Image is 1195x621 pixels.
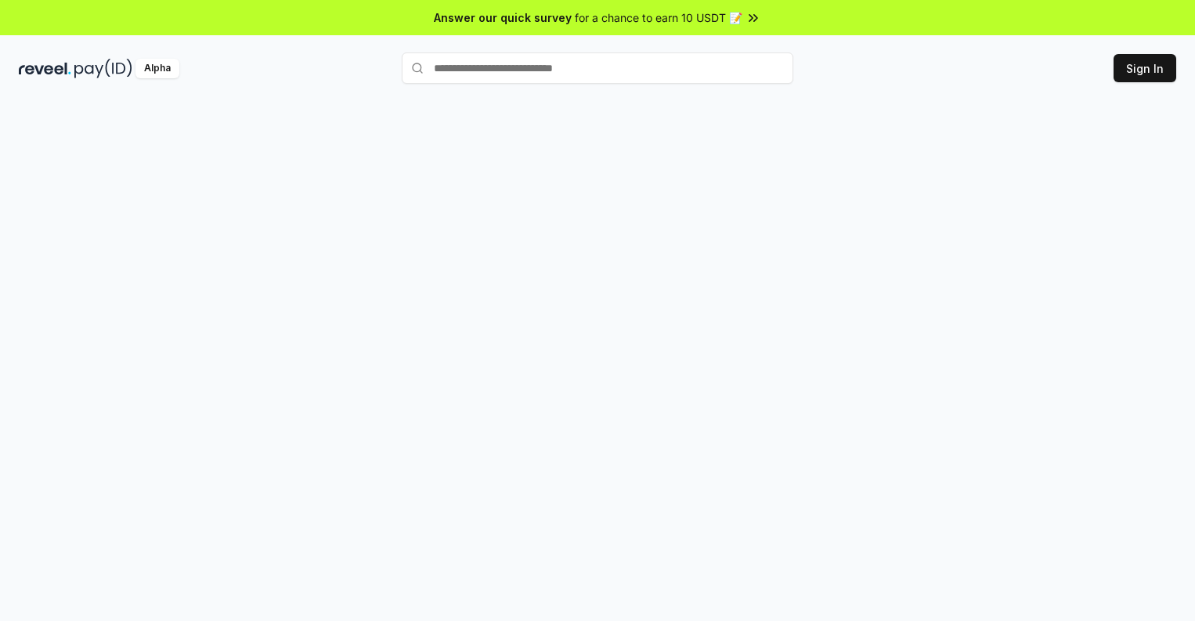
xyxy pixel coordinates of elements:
[19,59,71,78] img: reveel_dark
[135,59,179,78] div: Alpha
[74,59,132,78] img: pay_id
[434,9,572,26] span: Answer our quick survey
[575,9,742,26] span: for a chance to earn 10 USDT 📝
[1114,54,1176,82] button: Sign In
